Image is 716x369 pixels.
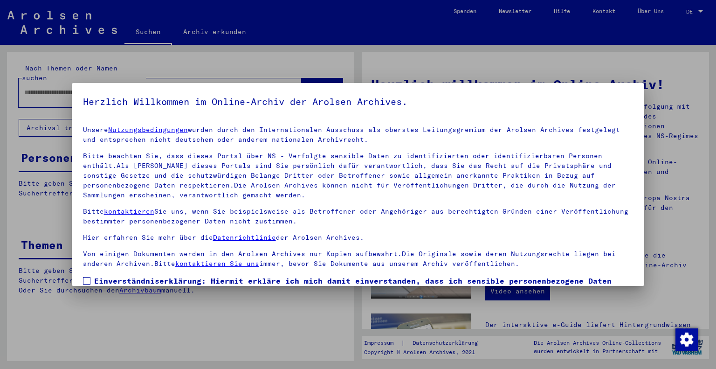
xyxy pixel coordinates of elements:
span: Einverständniserklärung: Hiermit erkläre ich mich damit einverstanden, dass ich sensible personen... [94,275,633,320]
a: Nutzungsbedingungen [108,125,188,134]
p: Unsere wurden durch den Internationalen Ausschuss als oberstes Leitungsgremium der Arolsen Archiv... [83,125,633,145]
h5: Herzlich Willkommen im Online-Archiv der Arolsen Archives. [83,94,633,109]
p: Hier erfahren Sie mehr über die der Arolsen Archives. [83,233,633,243]
div: Zustimmung ändern [675,328,697,350]
img: Zustimmung ändern [675,328,698,351]
a: Datenrichtlinie [213,233,276,242]
p: Bitte Sie uns, wenn Sie beispielsweise als Betroffener oder Angehöriger aus berechtigten Gründen ... [83,207,633,226]
a: kontaktieren [104,207,154,216]
p: Bitte beachten Sie, dass dieses Portal über NS - Verfolgte sensible Daten zu identifizierten oder... [83,151,633,200]
a: kontaktieren Sie uns [175,259,259,268]
p: Von einigen Dokumenten werden in den Arolsen Archives nur Kopien aufbewahrt.Die Originale sowie d... [83,249,633,269]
